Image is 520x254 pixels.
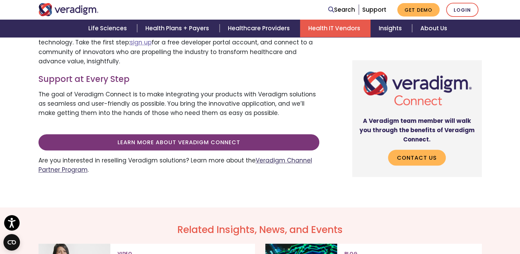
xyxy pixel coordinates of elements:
a: Veradigm Channel Partner Program [38,156,312,174]
a: About Us [412,20,455,37]
p: Veradigm Connect is designed to help innovators like you change the healthcare landscape. Veradig... [38,10,319,66]
img: Veradigm logo [38,3,99,16]
a: Learn more about Veradigm Connect [38,134,319,150]
a: Health IT Vendors [300,20,370,37]
a: Login [446,3,478,17]
a: Healthcare Providers [220,20,300,37]
a: Insights [370,20,412,37]
a: sign up [130,38,152,46]
iframe: Drift Chat Widget [388,205,512,246]
button: Open CMP widget [3,234,20,251]
img: Veradigm Connect [358,66,476,111]
a: Search [328,5,355,14]
a: Life Sciences [80,20,137,37]
a: Support [362,6,386,14]
strong: A Veradigm team member will walk you through the benefits of Veradigm Connect. [359,117,474,144]
a: Contact Us [388,150,446,166]
h3: Support at Every Step [38,74,319,84]
p: The goal of Veradigm Connect is to make integrating your products with Veradigm solutions as seam... [38,90,319,118]
h2: Related Insights, News, and Events [38,224,482,236]
p: Are you interested in reselling Veradigm solutions? Learn more about the . [38,156,319,174]
a: Health Plans + Payers [137,20,219,37]
a: Get Demo [397,3,440,17]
